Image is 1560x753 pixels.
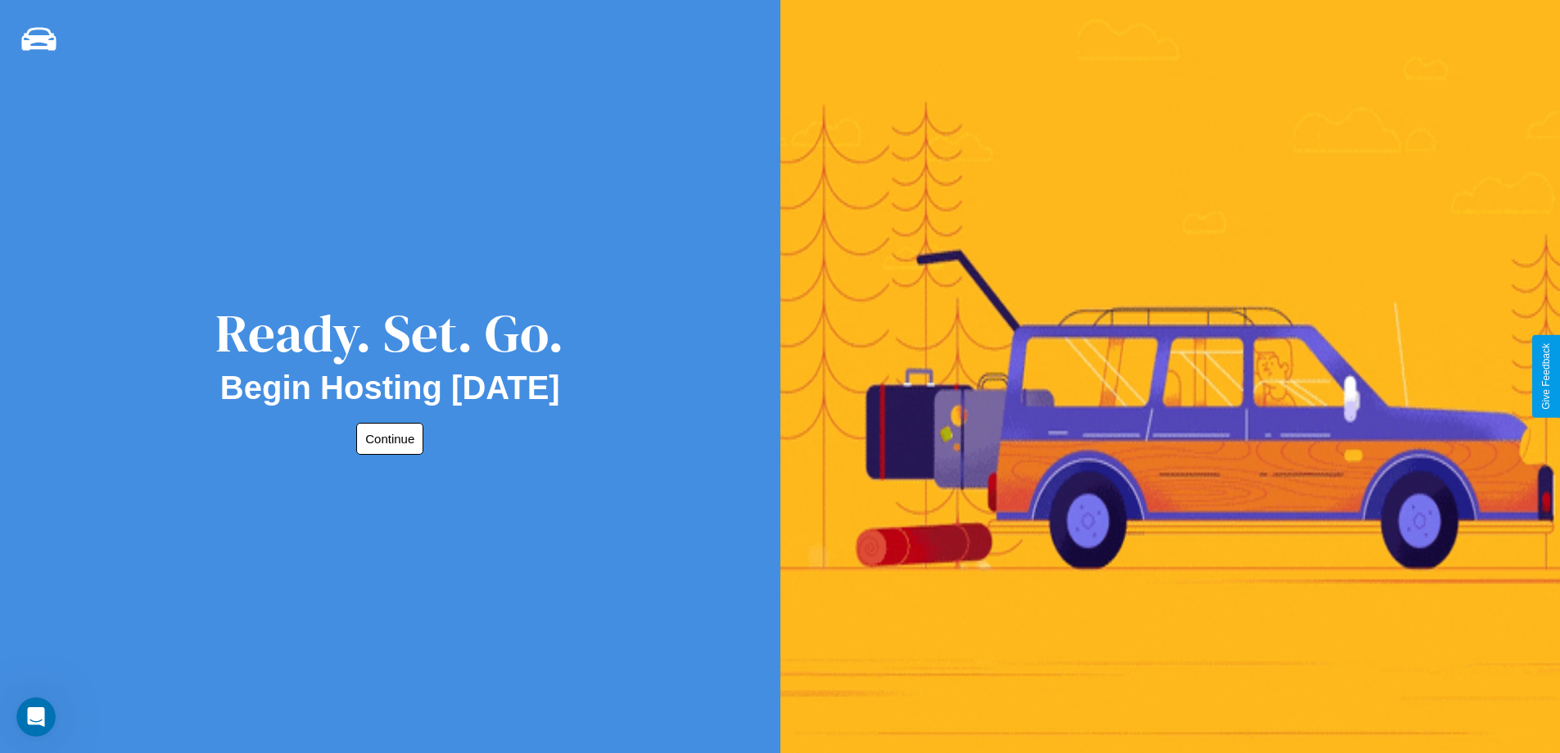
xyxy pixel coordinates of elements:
iframe: Intercom live chat [16,697,56,737]
div: Ready. Set. Go. [215,297,564,370]
h2: Begin Hosting [DATE] [220,370,560,406]
div: Give Feedback [1540,343,1552,410]
button: Continue [356,423,423,455]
